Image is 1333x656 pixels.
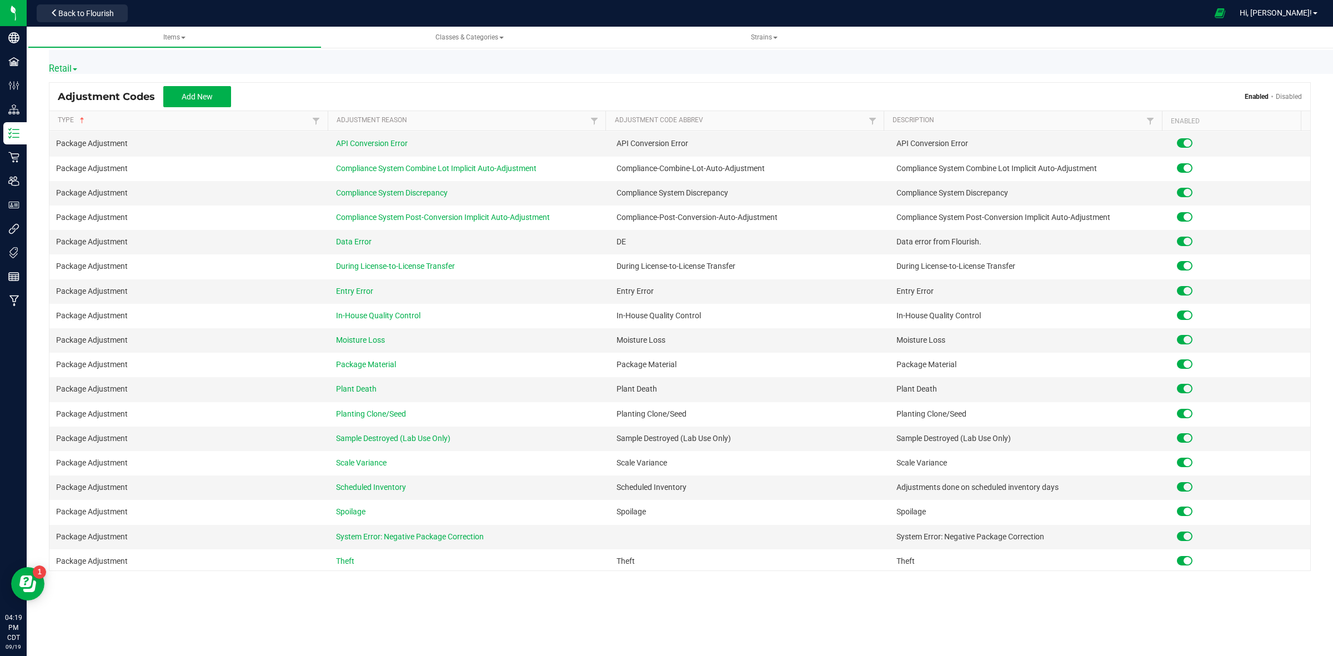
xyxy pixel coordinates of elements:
span: Strains [751,33,778,41]
div: Theft [896,556,1163,567]
span: During License-to-License Transfer [336,262,455,271]
span: Package Adjustment [56,557,128,565]
p: 04:19 PM CDT [5,613,22,643]
span: Entry Error [336,287,373,296]
span: Retail [49,63,77,74]
a: DescriptionSortable [893,116,1144,125]
div: Plant Death [617,384,883,394]
inline-svg: Integrations [8,223,19,234]
span: Package Adjustment [56,532,128,541]
iframe: Resource center [11,567,44,600]
div: Spoilage [896,507,1163,517]
span: Back to Flourish [58,9,114,18]
div: Entry Error [617,286,883,297]
span: Package Adjustment [56,507,128,516]
div: DE [617,237,883,247]
a: Filter [309,114,323,128]
a: Disable [1177,216,1192,223]
span: Package Adjustment [56,360,128,369]
span: Open Ecommerce Menu [1207,2,1232,24]
inline-svg: Manufacturing [8,295,19,306]
span: Plant Death [336,384,377,393]
span: Package Material [336,360,396,369]
a: Disable [1177,338,1192,346]
div: In-House Quality Control [617,311,883,321]
span: Package Adjustment [56,409,128,418]
a: Disable [1177,412,1192,420]
a: Disable [1177,559,1192,567]
div: During License-to-License Transfer [896,261,1163,272]
div: Plant Death [896,384,1163,394]
span: Package Adjustment [56,237,128,246]
a: Disable [1177,191,1192,199]
span: Compliance System Post-Conversion Implicit Auto-Adjustment [336,213,550,222]
div: In-House Quality Control [896,311,1163,321]
a: Filter [866,114,879,128]
th: Enabled [1162,111,1301,131]
div: Theft [617,556,883,567]
div: Planting Clone/Seed [896,409,1163,419]
a: Disable [1177,437,1192,444]
button: Add New [163,86,231,107]
inline-svg: Reports [8,271,19,282]
p: 09/19 [5,643,22,651]
a: Disable [1177,535,1192,543]
span: Package Adjustment [56,262,128,271]
iframe: Resource center unread badge [33,565,46,579]
span: Adjustment Codes [58,91,163,103]
div: Compliance System Discrepancy [896,188,1163,198]
button: Back to Flourish [37,4,128,22]
a: Disable [1177,240,1192,248]
a: Disabled [1276,93,1302,101]
span: Compliance System Combine Lot Implicit Auto-Adjustment [336,164,537,173]
span: Package Adjustment [56,188,128,197]
div: Compliance System Combine Lot Implicit Auto-Adjustment [896,163,1163,174]
a: Disable [1177,363,1192,370]
div: Sample Destroyed (Lab Use Only) [617,433,883,444]
div: Scale Variance [896,458,1163,468]
div: Moisture Loss [896,335,1163,345]
span: Package Adjustment [56,384,128,393]
div: Compliance System Post-Conversion Implicit Auto-Adjustment [896,212,1163,223]
span: Package Adjustment [56,287,128,296]
div: Moisture Loss [617,335,883,345]
a: Disable [1177,142,1192,149]
span: Theft [336,557,354,565]
inline-svg: Configuration [8,80,19,91]
a: Disable [1177,264,1192,272]
a: Disable [1177,167,1192,174]
span: Package Adjustment [56,458,128,467]
a: Disable [1177,314,1192,322]
a: Filter [588,114,601,128]
a: Enabled [1245,93,1269,101]
a: Disable [1177,485,1192,493]
div: Scale Variance [617,458,883,468]
a: Adjustment Code AbbrevSortable [615,116,866,125]
inline-svg: Inventory [8,128,19,139]
span: API Conversion Error [336,139,408,148]
span: Hi, [PERSON_NAME]! [1240,8,1312,17]
div: Entry Error [896,286,1163,297]
a: Disable [1177,461,1192,469]
div: During License-to-License Transfer [617,261,883,272]
div: Package Material [617,359,883,370]
inline-svg: Distribution [8,104,19,115]
span: Compliance System Discrepancy [336,188,448,197]
div: Sample Destroyed (Lab Use Only) [896,433,1163,444]
inline-svg: Users [8,176,19,187]
span: Moisture Loss [336,335,385,344]
div: System Error: Negative Package Correction [896,532,1163,542]
span: System Error: Negative Package Correction [336,532,484,541]
div: API Conversion Error [896,138,1163,149]
div: Data error from Flourish. [896,237,1163,247]
span: Items [163,33,186,41]
inline-svg: Company [8,32,19,43]
span: Sortable [78,116,87,125]
span: In-House Quality Control [336,311,420,320]
span: Scheduled Inventory [336,483,406,492]
div: Compliance-Post-Conversion-Auto-Adjustment [617,212,883,223]
span: Package Adjustment [56,311,128,320]
inline-svg: Facilities [8,56,19,67]
a: Disable [1177,387,1192,395]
